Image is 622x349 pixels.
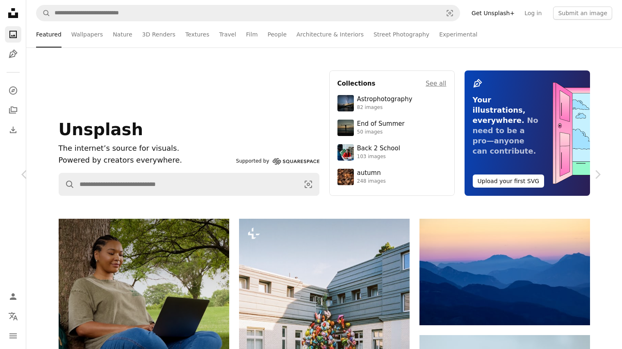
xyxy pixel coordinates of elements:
span: Your illustrations, everywhere. [473,95,526,125]
img: photo-1538592487700-be96de73306f [337,95,354,111]
a: Next [573,135,622,214]
div: 248 images [357,178,386,185]
span: No need to be a pro—anyone can contribute. [473,116,538,155]
a: Experimental [439,21,477,48]
a: Textures [185,21,210,48]
a: Photos [5,26,21,43]
p: Powered by creators everywhere. [59,154,233,166]
button: Visual search [440,5,460,21]
a: Collections [5,102,21,118]
a: Film [246,21,257,48]
div: Astrophotography [357,95,412,104]
a: Travel [219,21,236,48]
div: 82 images [357,104,412,111]
img: premium_photo-1754398386796-ea3dec2a6302 [337,120,354,136]
h1: The internet’s source for visuals. [59,143,233,154]
a: Street Photography [374,21,429,48]
button: Upload your first SVG [473,174,545,188]
div: Back 2 School [357,145,400,153]
a: Wallpapers [71,21,103,48]
div: 50 images [357,129,405,136]
div: autumn [357,169,386,177]
a: Back 2 School103 images [337,144,447,161]
a: Download History [5,122,21,138]
button: Visual search [298,173,319,195]
a: Log in [519,7,547,20]
button: Language [5,308,21,324]
button: Submit an image [553,7,612,20]
a: Architecture & Interiors [296,21,364,48]
a: See all [426,79,446,88]
button: Search Unsplash [59,173,75,195]
a: Astrophotography82 images [337,95,447,111]
form: Find visuals sitewide [36,5,460,21]
a: Get Unsplash+ [467,7,519,20]
img: Layered blue mountains under a pastel sky [419,219,590,325]
a: Explore [5,82,21,99]
button: Search Unsplash [36,5,50,21]
div: End of Summer [357,120,405,128]
a: A large cluster of colorful balloons on a building facade. [239,330,410,337]
a: Nature [113,21,132,48]
a: Illustrations [5,46,21,62]
h4: Collections [337,79,376,88]
div: 103 images [357,154,400,160]
a: Supported by [236,156,319,166]
button: Menu [5,328,21,344]
img: photo-1637983927634-619de4ccecac [337,169,354,185]
a: End of Summer50 images [337,120,447,136]
a: People [268,21,287,48]
a: Woman using laptop while sitting under a tree [59,300,229,308]
a: Layered blue mountains under a pastel sky [419,268,590,275]
img: premium_photo-1683135218355-6d72011bf303 [337,144,354,161]
form: Find visuals sitewide [59,173,319,196]
a: autumn248 images [337,169,447,185]
a: 3D Renders [142,21,175,48]
span: Unsplash [59,120,143,139]
a: Log in / Sign up [5,288,21,305]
